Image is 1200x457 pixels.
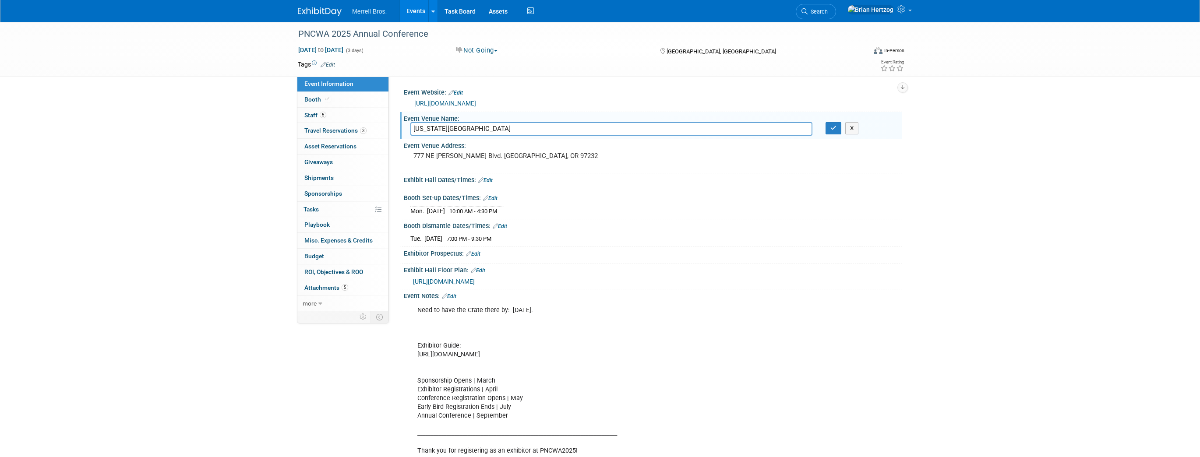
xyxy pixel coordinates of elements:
[297,76,388,91] a: Event Information
[345,48,364,53] span: (3 days)
[342,284,348,291] span: 5
[371,311,389,323] td: Toggle Event Tabs
[304,206,319,213] span: Tasks
[317,46,325,53] span: to
[360,127,367,134] span: 3
[410,234,424,243] td: Tue.
[304,221,330,228] span: Playbook
[424,234,442,243] td: [DATE]
[808,8,828,15] span: Search
[847,5,894,14] img: Brian Hertzog
[304,96,331,103] span: Booth
[352,8,387,15] span: Merrell Bros.
[320,112,326,118] span: 5
[325,97,329,102] i: Booth reservation complete
[404,139,902,150] div: Event Venue Address:
[304,237,373,244] span: Misc. Expenses & Credits
[297,233,388,248] a: Misc. Expenses & Credits
[303,300,317,307] span: more
[449,208,497,214] span: 10:00 AM - 4:30 PM
[466,251,480,257] a: Edit
[404,264,902,275] div: Exhibit Hall Floor Plan:
[297,296,388,311] a: more
[297,92,388,107] a: Booth
[304,268,363,275] span: ROI, Objectives & ROO
[667,48,776,55] span: [GEOGRAPHIC_DATA], [GEOGRAPHIC_DATA]
[404,219,902,231] div: Booth Dismantle Dates/Times:
[404,247,902,258] div: Exhibitor Prospectus:
[295,26,853,42] div: PNCWA 2025 Annual Conference
[298,46,344,54] span: [DATE] [DATE]
[427,206,445,215] td: [DATE]
[814,46,904,59] div: Event Format
[356,311,371,323] td: Personalize Event Tab Strip
[321,62,335,68] a: Edit
[404,191,902,203] div: Booth Set-up Dates/Times:
[884,47,904,54] div: In-Person
[404,173,902,185] div: Exhibit Hall Dates/Times:
[874,47,882,54] img: Format-Inperson.png
[304,143,356,150] span: Asset Reservations
[413,152,602,160] pre: 777 NE [PERSON_NAME] Blvd. [GEOGRAPHIC_DATA], OR 97232
[304,190,342,197] span: Sponsorships
[483,195,498,201] a: Edit
[297,123,388,138] a: Travel Reservations3
[304,112,326,119] span: Staff
[297,249,388,264] a: Budget
[297,202,388,217] a: Tasks
[404,86,902,97] div: Event Website:
[880,60,904,64] div: Event Rating
[447,236,491,242] span: 7:00 PM - 9:30 PM
[493,223,507,229] a: Edit
[478,177,493,183] a: Edit
[297,139,388,154] a: Asset Reservations
[297,108,388,123] a: Staff5
[297,264,388,280] a: ROI, Objectives & ROO
[448,90,463,96] a: Edit
[413,278,475,285] a: [URL][DOMAIN_NAME]
[297,170,388,186] a: Shipments
[297,280,388,295] a: Attachments5
[404,112,902,123] div: Event Venue Name:
[298,7,342,16] img: ExhibitDay
[297,155,388,170] a: Giveaways
[845,122,859,134] button: X
[297,217,388,232] a: Playbook
[304,284,348,291] span: Attachments
[297,186,388,201] a: Sponsorships
[414,100,476,107] a: [URL][DOMAIN_NAME]
[453,46,501,55] button: Not Going
[304,253,324,260] span: Budget
[404,289,902,301] div: Event Notes:
[304,80,353,87] span: Event Information
[298,60,335,69] td: Tags
[796,4,836,19] a: Search
[442,293,456,299] a: Edit
[410,206,427,215] td: Mon.
[304,174,334,181] span: Shipments
[304,158,333,165] span: Giveaways
[471,267,485,274] a: Edit
[304,127,367,134] span: Travel Reservations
